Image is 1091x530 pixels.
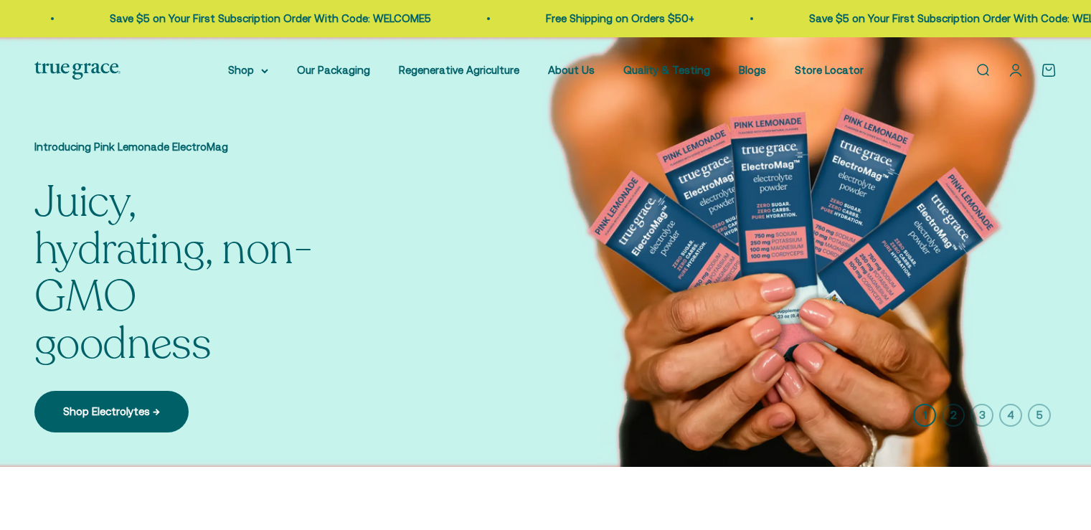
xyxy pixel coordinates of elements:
[1028,404,1051,427] button: 5
[34,391,189,432] a: Shop Electrolytes →
[999,404,1022,427] button: 4
[297,64,370,76] a: Our Packaging
[913,404,936,427] button: 1
[795,64,864,76] a: Store Locator
[34,173,312,374] split-lines: Juicy, hydrating, non-GMO goodness
[34,138,321,156] p: Introducing Pink Lemonade ElectroMag
[399,64,519,76] a: Regenerative Agriculture
[942,404,965,427] button: 2
[739,64,766,76] a: Blogs
[548,64,595,76] a: About Us
[228,62,268,79] summary: Shop
[538,12,686,24] a: Free Shipping on Orders $50+
[970,404,993,427] button: 3
[623,64,710,76] a: Quality & Testing
[102,10,423,27] p: Save $5 on Your First Subscription Order With Code: WELCOME5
